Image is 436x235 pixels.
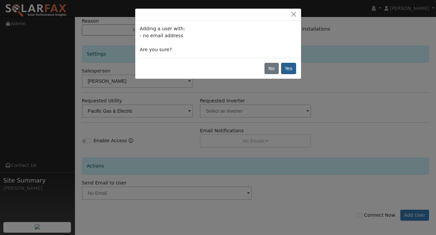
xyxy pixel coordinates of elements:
[264,63,278,74] button: No
[140,33,183,38] span: - no email address
[281,63,296,74] button: Yes
[140,26,185,31] span: Adding a user with:
[289,11,298,18] button: Close
[140,47,172,52] span: Are you sure?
